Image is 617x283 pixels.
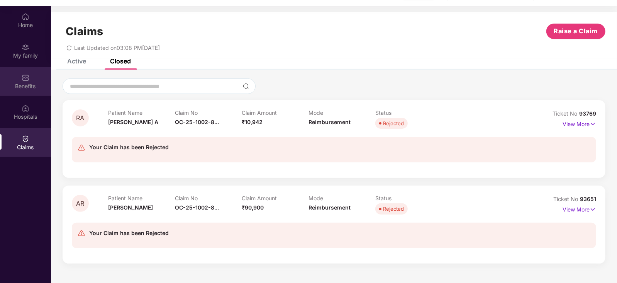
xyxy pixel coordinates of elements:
img: svg+xml;base64,PHN2ZyBpZD0iQmVuZWZpdHMiIHhtbG5zPSJodHRwOi8vd3d3LnczLm9yZy8yMDAwL3N2ZyIgd2lkdGg9Ij... [22,74,29,82]
span: [PERSON_NAME] A [108,119,158,125]
div: Active [67,57,86,65]
span: 93769 [579,110,596,117]
span: Ticket No [553,196,580,202]
p: Mode [308,195,375,201]
button: Raise a Claim [546,24,605,39]
img: svg+xml;base64,PHN2ZyBpZD0iSG9tZSIgeG1sbnM9Imh0dHA6Ly93d3cudzMub3JnLzIwMDAvc3ZnIiB3aWR0aD0iMjAiIG... [22,13,29,20]
span: redo [66,44,72,51]
p: Patient Name [108,195,175,201]
span: Reimbursement [308,204,351,211]
div: Your Claim has been Rejected [89,228,169,238]
div: Your Claim has been Rejected [89,143,169,152]
img: svg+xml;base64,PHN2ZyB3aWR0aD0iMjAiIGhlaWdodD0iMjAiIHZpZXdCb3g9IjAgMCAyMCAyMCIgZmlsbD0ibm9uZSIgeG... [22,43,29,51]
img: svg+xml;base64,PHN2ZyBpZD0iU2VhcmNoLTMyeDMyIiB4bWxucz0iaHR0cDovL3d3dy53My5vcmcvMjAwMC9zdmciIHdpZH... [243,83,249,89]
img: svg+xml;base64,PHN2ZyB4bWxucz0iaHR0cDovL3d3dy53My5vcmcvMjAwMC9zdmciIHdpZHRoPSIxNyIgaGVpZ2h0PSIxNy... [590,120,596,128]
p: Status [375,109,442,116]
p: Claim Amount [242,109,308,116]
img: svg+xml;base64,PHN2ZyBpZD0iQ2xhaW0iIHhtbG5zPSJodHRwOi8vd3d3LnczLm9yZy8yMDAwL3N2ZyIgd2lkdGg9IjIwIi... [22,135,29,143]
p: Patient Name [108,109,175,116]
span: AR [76,200,85,207]
span: Ticket No [553,110,579,117]
p: View More [563,118,596,128]
img: svg+xml;base64,PHN2ZyB4bWxucz0iaHR0cDovL3d3dy53My5vcmcvMjAwMC9zdmciIHdpZHRoPSIyNCIgaGVpZ2h0PSIyNC... [78,229,85,237]
span: ₹90,900 [242,204,264,211]
p: View More [563,203,596,214]
span: [PERSON_NAME] [108,204,153,211]
span: RA [76,115,85,121]
div: Closed [110,57,131,65]
h1: Claims [66,25,103,38]
img: svg+xml;base64,PHN2ZyB4bWxucz0iaHR0cDovL3d3dy53My5vcmcvMjAwMC9zdmciIHdpZHRoPSIyNCIgaGVpZ2h0PSIyNC... [78,144,85,152]
span: Raise a Claim [554,26,598,36]
p: Claim Amount [242,195,308,201]
span: ₹10,942 [242,119,263,125]
p: Status [375,195,442,201]
span: Last Updated on 03:08 PM[DATE] [74,44,160,51]
p: Claim No [175,109,242,116]
p: Claim No [175,195,242,201]
span: 93651 [580,196,596,202]
div: Rejected [383,205,404,213]
p: Mode [308,109,375,116]
span: OC-25-1002-8... [175,204,219,211]
div: Rejected [383,119,404,127]
span: Reimbursement [308,119,351,125]
img: svg+xml;base64,PHN2ZyBpZD0iSG9zcGl0YWxzIiB4bWxucz0iaHR0cDovL3d3dy53My5vcmcvMjAwMC9zdmciIHdpZHRoPS... [22,104,29,112]
img: svg+xml;base64,PHN2ZyB4bWxucz0iaHR0cDovL3d3dy53My5vcmcvMjAwMC9zdmciIHdpZHRoPSIxNyIgaGVpZ2h0PSIxNy... [590,205,596,214]
span: OC-25-1002-8... [175,119,219,125]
